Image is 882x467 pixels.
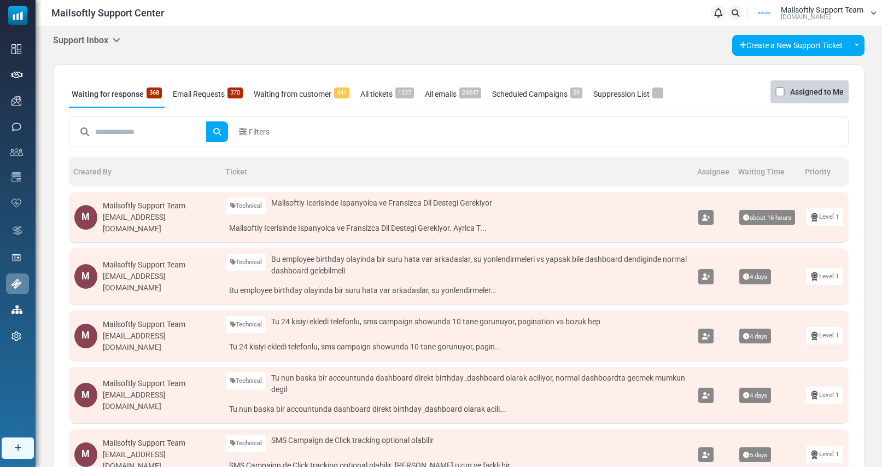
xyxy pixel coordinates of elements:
[806,268,843,285] a: Level 1
[170,80,246,108] a: Email Requests370
[334,87,349,98] span: 441
[103,271,215,294] div: [EMAIL_ADDRESS][DOMAIN_NAME]
[11,331,21,341] img: settings-icon.svg
[11,199,21,207] img: domain-health-icon.svg
[226,401,687,418] a: Tu nun baska bir accountunda dashboard direkt birthday_dashboard olarak acili...
[249,126,270,138] span: Filters
[51,5,164,20] span: Mailsoftly Support Center
[103,212,215,235] div: [EMAIL_ADDRESS][DOMAIN_NAME]
[103,319,215,330] div: Mailsoftly Support Team
[271,435,434,446] span: SMS Campaign de Click tracking optional olabilir
[739,388,771,403] span: 4 days
[358,80,417,108] a: All tickets1337
[739,329,771,344] span: 4 days
[271,372,687,395] span: Tu nun baska bir accountunda dashboard direkt birthday_dashboard olarak aciliyor, normal dashboar...
[103,330,215,353] div: [EMAIL_ADDRESS][DOMAIN_NAME]
[226,197,266,214] a: Technical
[11,96,21,106] img: campaigns-icon.png
[11,253,21,262] img: landing_pages.svg
[489,80,585,108] a: Scheduled Campaigns59
[103,378,215,389] div: Mailsoftly Support Team
[11,224,24,237] img: workflow.svg
[395,87,414,98] span: 1337
[69,80,165,108] a: Waiting for response368
[11,44,21,54] img: dashboard-icon.svg
[751,5,877,21] a: User Logo Mailsoftly Support Team [DOMAIN_NAME]
[103,437,215,449] div: Mailsoftly Support Team
[53,35,120,45] h5: Support Inbox
[74,324,97,348] div: M
[422,80,484,108] a: All emails24047
[10,148,23,156] img: contacts-icon.svg
[74,383,97,407] div: M
[732,35,850,56] a: Create a New Support Ticket
[693,157,734,186] th: Assignee
[103,259,215,271] div: Mailsoftly Support Team
[271,316,600,328] span: Tu 24 kisiyi ekledi telefonlu, sms campaign showunda 10 tane gorunuyor, pagination vs bozuk hep
[806,208,843,225] a: Level 1
[801,157,849,186] th: Priority
[226,220,687,237] a: Mailsoftly Icerisinde Ispanyolca ve Fransizca Dil Destegi Gerekiyor. Ayrica T...
[227,87,243,98] span: 370
[781,14,831,20] span: [DOMAIN_NAME]
[806,387,843,404] a: Level 1
[226,254,266,271] a: Technical
[591,80,666,108] a: Suppression List
[69,157,221,186] th: Created By
[74,264,97,289] div: M
[739,269,771,284] span: 4 days
[226,435,266,452] a: Technical
[74,205,97,230] div: M
[226,338,687,355] a: Tu 24 kisiyi ekledi telefonlu, sms campaign showunda 10 tane gorunuyor, pagin...
[226,372,266,389] a: Technical
[221,157,693,186] th: Ticket
[8,6,27,25] img: mailsoftly_icon_blue_white.svg
[103,200,215,212] div: Mailsoftly Support Team
[806,327,843,344] a: Level 1
[790,85,844,98] label: Assigned to Me
[739,447,771,463] span: 5 days
[103,389,215,412] div: [EMAIL_ADDRESS][DOMAIN_NAME]
[271,254,687,277] span: Bu employee birthday olayinda bir suru hata var arkadaslar, su yonlendirmeleri vs yapsak bile das...
[11,279,21,289] img: support-icon-active.svg
[570,87,582,98] span: 59
[226,282,687,299] a: Bu employee birthday olayinda bir suru hata var arkadaslar, su yonlendirmeler...
[74,442,97,467] div: M
[251,80,352,108] a: Waiting from customer441
[226,316,266,333] a: Technical
[11,122,21,132] img: sms-icon.png
[751,5,778,21] img: User Logo
[781,6,863,14] span: Mailsoftly Support Team
[459,87,481,98] span: 24047
[734,157,801,186] th: Waiting Time
[806,446,843,463] a: Level 1
[271,197,492,209] span: Mailsoftly Icerisinde Ispanyolca ve Fransizca Dil Destegi Gerekiyor
[147,87,162,98] span: 368
[11,172,21,182] img: email-templates-icon.svg
[739,210,795,225] span: about 16 hours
